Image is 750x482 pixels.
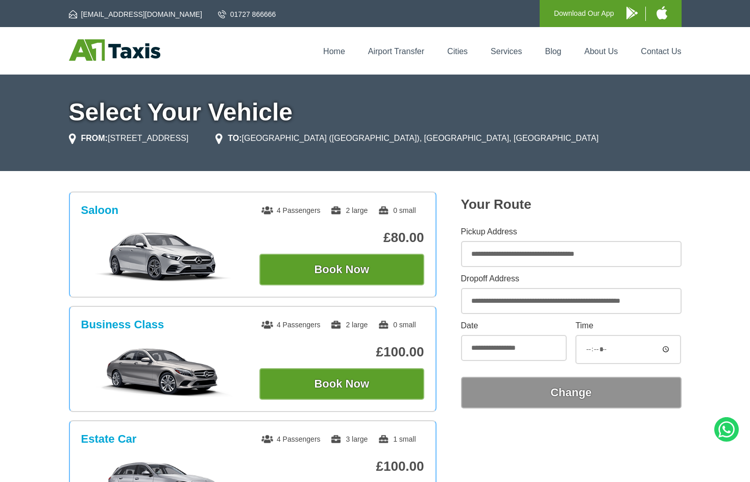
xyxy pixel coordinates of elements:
strong: TO: [228,134,241,142]
a: About Us [585,47,618,56]
h1: Select Your Vehicle [69,100,682,125]
img: A1 Taxis St Albans LTD [69,39,160,61]
span: 1 small [378,435,416,443]
label: Date [461,322,567,330]
a: Contact Us [641,47,681,56]
span: 2 large [330,321,368,329]
img: A1 Taxis iPhone App [657,6,667,19]
span: 4 Passengers [261,206,321,214]
span: 4 Passengers [261,321,321,329]
a: 01727 866666 [218,9,276,19]
h3: Estate Car [81,432,137,446]
p: £100.00 [259,344,424,360]
strong: FROM: [81,134,108,142]
li: [STREET_ADDRESS] [69,132,189,144]
label: Dropoff Address [461,275,682,283]
img: A1 Taxis Android App [626,7,638,19]
h3: Business Class [81,318,164,331]
label: Pickup Address [461,228,682,236]
a: Home [323,47,345,56]
span: 0 small [378,321,416,329]
p: £100.00 [259,459,424,474]
h2: Your Route [461,197,682,212]
li: [GEOGRAPHIC_DATA] ([GEOGRAPHIC_DATA]), [GEOGRAPHIC_DATA], [GEOGRAPHIC_DATA] [215,132,598,144]
a: Services [491,47,522,56]
a: [EMAIL_ADDRESS][DOMAIN_NAME] [69,9,202,19]
button: Book Now [259,254,424,285]
p: £80.00 [259,230,424,246]
a: Blog [545,47,561,56]
img: Saloon [86,231,240,282]
span: 2 large [330,206,368,214]
img: Business Class [86,346,240,397]
a: Cities [447,47,468,56]
span: 4 Passengers [261,435,321,443]
button: Book Now [259,368,424,400]
a: Airport Transfer [368,47,424,56]
p: Download Our App [554,7,614,20]
button: Change [461,377,682,408]
span: 0 small [378,206,416,214]
span: 3 large [330,435,368,443]
label: Time [575,322,681,330]
h3: Saloon [81,204,118,217]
